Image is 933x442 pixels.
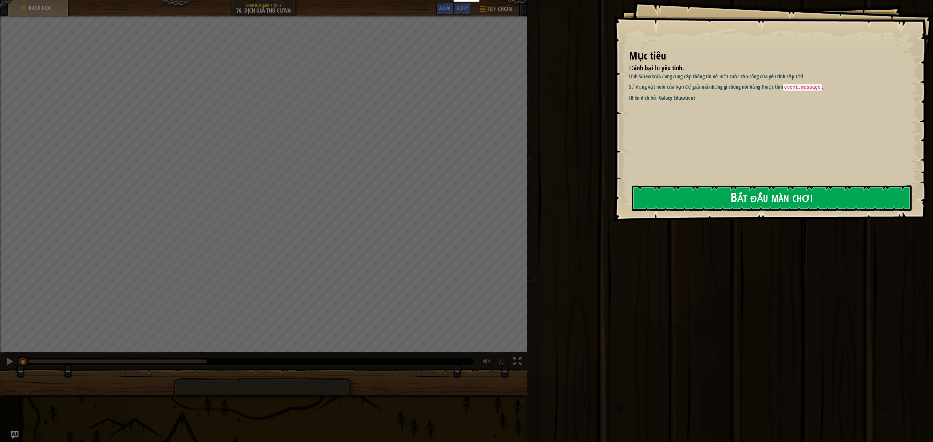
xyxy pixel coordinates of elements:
p: Sử dụng vật nuôi của bạn để giải mã những gì chúng nói bằng thuộc tính . [629,83,918,91]
span: Gợi ý [457,5,468,11]
span: Đánh bại lũ yêu tinh. [629,63,684,72]
code: event.message [783,84,822,91]
span: Khoá học [29,5,51,12]
a: Khoá học [27,5,51,12]
span: ♫ [498,357,505,366]
span: Tuỳ chọn [487,5,512,13]
button: Ctrl + P: Pause [3,356,16,369]
button: Bật tắt chế độ toàn màn hình [511,356,524,369]
button: Ask AI [11,431,18,439]
button: ♫ [497,356,508,369]
span: Ask AI [439,5,450,11]
p: (Biên dịch bởi Galaxy Education) [629,94,918,102]
div: Mục tiêu [629,49,910,63]
button: Bắt đầu màn chơi [632,185,912,211]
li: Đánh bại lũ yêu tinh. [621,63,909,73]
button: Tùy chỉnh âm lượng [481,356,494,369]
button: Ask AI [436,3,454,15]
p: Lính Sdrawkcab đang cung cấp thông tin về một cuộc tấn công của yêu tinh sắp tới! [629,73,918,80]
button: Tuỳ chọn [475,3,516,18]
